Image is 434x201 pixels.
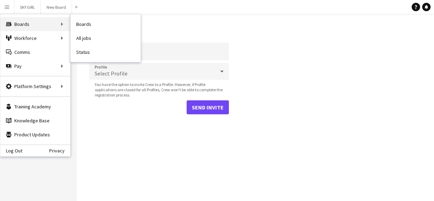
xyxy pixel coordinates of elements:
div: Pay [0,59,70,73]
a: Knowledge Base [0,114,70,128]
a: Training Academy [0,100,70,114]
div: Platform Settings [0,79,70,93]
span: Select Profile [95,70,128,77]
a: Log Out [0,148,22,153]
button: Send invite [187,100,229,114]
button: New Board [41,0,72,14]
a: Product Updates [0,128,70,142]
a: Privacy [49,148,70,153]
a: Comms [0,45,70,59]
a: All jobs [71,31,140,45]
div: Workforce [0,31,70,45]
div: Boards [0,17,70,31]
span: You have the option to invite Crew to a Profile. However, if Profile applications are closed for ... [89,82,229,98]
a: Status [71,45,140,59]
a: Boards [71,17,140,31]
button: SKY GIRL [14,0,41,14]
h1: Invite contact [89,27,229,37]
